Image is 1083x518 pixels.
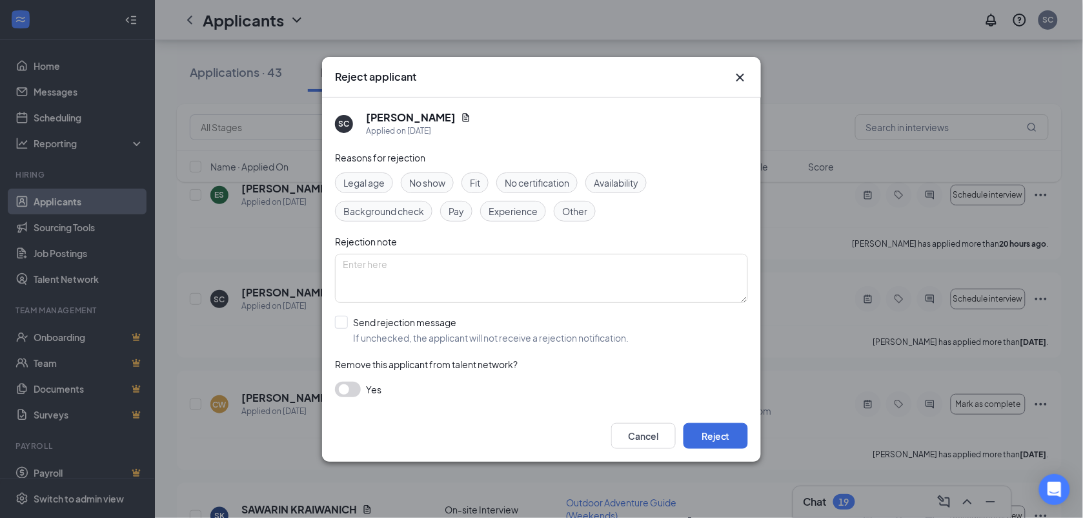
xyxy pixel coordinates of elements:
[339,118,350,129] div: SC
[335,70,416,84] h3: Reject applicant
[611,423,676,449] button: Cancel
[733,70,748,85] button: Close
[335,152,425,163] span: Reasons for rejection
[470,176,480,190] span: Fit
[366,382,381,397] span: Yes
[733,70,748,85] svg: Cross
[409,176,445,190] span: No show
[366,110,456,125] h5: [PERSON_NAME]
[562,204,587,218] span: Other
[489,204,538,218] span: Experience
[366,125,471,138] div: Applied on [DATE]
[683,423,748,449] button: Reject
[505,176,569,190] span: No certification
[343,204,424,218] span: Background check
[335,358,518,370] span: Remove this applicant from talent network?
[449,204,464,218] span: Pay
[461,112,471,123] svg: Document
[594,176,638,190] span: Availability
[343,176,385,190] span: Legal age
[335,236,397,247] span: Rejection note
[1039,474,1070,505] div: Open Intercom Messenger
